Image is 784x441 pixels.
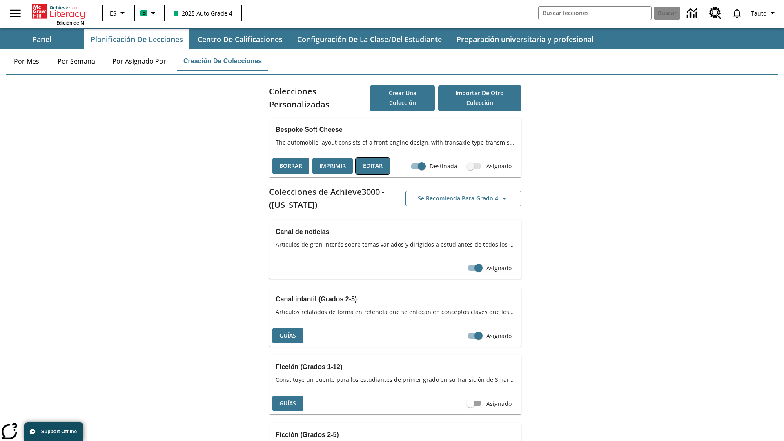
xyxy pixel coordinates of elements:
[276,138,515,147] span: The automobile layout consists of a front-engine design, with transaxle-type transmissions mounte...
[110,9,116,18] span: ES
[486,162,512,170] span: Asignado
[177,51,268,71] button: Creación de colecciones
[276,307,515,316] span: Artículos relatados de forma entretenida que se enfocan en conceptos claves que los estudiantes a...
[191,29,289,49] button: Centro de calificaciones
[726,2,748,24] a: Notificaciones
[276,375,515,384] span: Constituye un puente para los estudiantes de primer grado en su transición de SmartyAnts a Achiev...
[682,2,704,24] a: Centro de información
[3,1,27,25] button: Abrir el menú lateral
[291,29,448,49] button: Configuración de la clase/del estudiante
[486,399,512,408] span: Asignado
[51,51,102,71] button: Por semana
[438,85,521,111] button: Importar de otro Colección
[276,294,515,305] h3: Canal infantil (Grados 2-5)
[6,51,47,71] button: Por mes
[370,85,434,111] button: Crear una colección
[41,429,77,434] span: Support Offline
[272,396,303,412] button: Guías
[430,162,457,170] span: Destinada
[84,29,189,49] button: Planificación de lecciones
[751,9,766,18] span: Tauto
[269,85,370,111] h2: Colecciones Personalizadas
[269,185,395,212] h2: Colecciones de Achieve3000 - ([US_STATE])
[450,29,600,49] button: Preparación universitaria y profesional
[105,6,131,20] button: Lenguaje: ES, Selecciona un idioma
[106,51,173,71] button: Por asignado por
[142,8,146,18] span: B
[174,9,232,18] span: 2025 Auto Grade 4
[276,361,515,373] h3: Ficción (Grados 1-12)
[704,2,726,24] a: Centro de recursos, Se abrirá en una pestaña nueva.
[312,158,353,174] button: Imprimir, Se abrirá en una ventana nueva
[486,264,512,272] span: Asignado
[32,2,85,26] div: Portada
[276,429,515,441] h3: Ficción (Grados 2-5)
[24,422,83,441] button: Support Offline
[539,7,651,20] input: Buscar campo
[276,226,515,238] h3: Canal de noticias
[486,332,512,340] span: Asignado
[32,3,85,20] a: Portada
[137,6,161,20] button: Boost El color de la clase es verde menta. Cambiar el color de la clase.
[405,191,521,207] button: Se recomienda para Grado 4
[276,240,515,249] span: Artículos de gran interés sobre temas variados y dirigidos a estudiantes de todos los grados.
[272,328,303,344] button: Guías
[276,124,515,136] h3: Bespoke Soft Cheese
[56,20,85,26] span: Edición de NJ
[1,29,82,49] button: Panel
[272,158,309,174] button: Borrar
[356,158,390,174] button: Editar
[748,6,781,20] button: Perfil/Configuración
